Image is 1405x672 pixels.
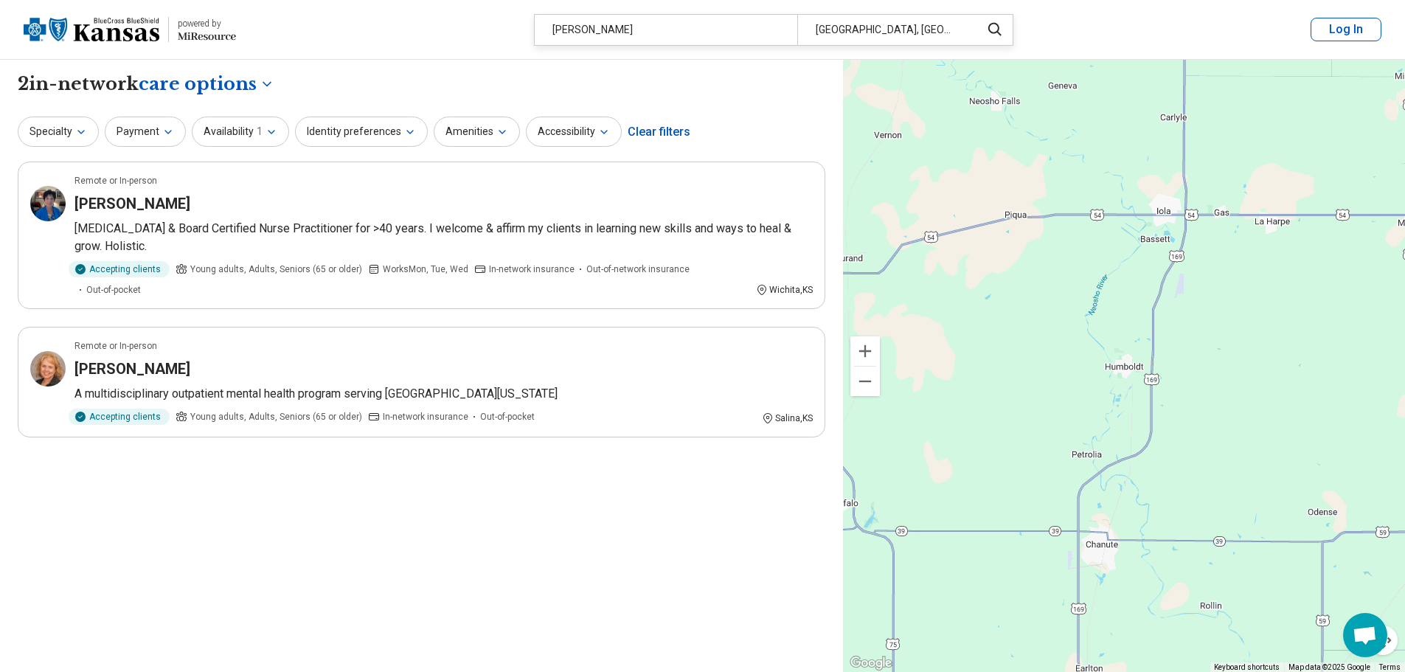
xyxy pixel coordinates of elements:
a: Blue Cross Blue Shield Kansaspowered by [24,12,236,47]
span: In-network insurance [383,410,468,423]
p: [MEDICAL_DATA] & Board Certified Nurse Practitioner for >40 years. I welcome & affirm my clients ... [74,220,813,255]
div: [PERSON_NAME] [535,15,797,45]
button: Amenities [434,117,520,147]
span: Out-of-pocket [480,410,535,423]
div: Accepting clients [69,409,170,425]
img: Blue Cross Blue Shield Kansas [24,12,159,47]
button: Specialty [18,117,99,147]
p: A multidisciplinary outpatient mental health program serving [GEOGRAPHIC_DATA][US_STATE] [74,385,813,403]
div: [GEOGRAPHIC_DATA], [GEOGRAPHIC_DATA] [797,15,972,45]
button: Availability1 [192,117,289,147]
button: Payment [105,117,186,147]
p: Remote or In-person [74,339,157,353]
div: Clear filters [628,114,690,150]
div: powered by [178,17,236,30]
h3: [PERSON_NAME] [74,193,190,214]
a: Terms [1379,663,1401,671]
button: Log In [1311,18,1381,41]
button: Zoom out [850,367,880,396]
button: Zoom in [850,336,880,366]
span: Works Mon, Tue, Wed [383,263,468,276]
div: Accepting clients [69,261,170,277]
p: Remote or In-person [74,174,157,187]
span: 1 [257,124,263,139]
span: care options [139,72,257,97]
button: Accessibility [526,117,622,147]
div: Wichita , KS [756,283,813,297]
button: Care options [139,72,274,97]
span: Out-of-network insurance [586,263,690,276]
span: Young adults, Adults, Seniors (65 or older) [190,410,362,423]
span: Young adults, Adults, Seniors (65 or older) [190,263,362,276]
a: Open chat [1343,613,1387,657]
h1: 2 in-network [18,72,274,97]
span: In-network insurance [489,263,575,276]
h3: [PERSON_NAME] [74,358,190,379]
span: Out-of-pocket [86,283,141,297]
div: Salina , KS [762,412,813,425]
button: Identity preferences [295,117,428,147]
span: Map data ©2025 Google [1288,663,1370,671]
